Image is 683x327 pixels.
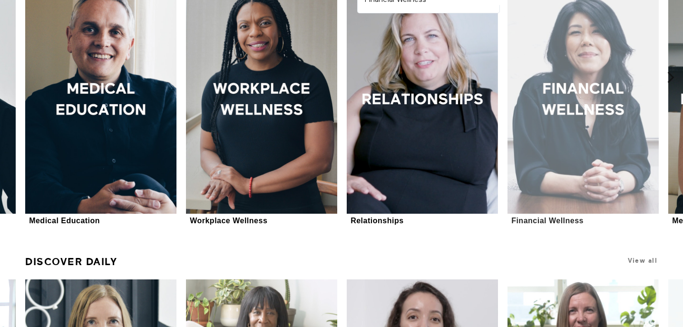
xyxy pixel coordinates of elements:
[25,252,117,272] a: Discover Daily
[351,216,403,225] div: Relationships
[29,216,100,225] div: Medical Education
[628,257,657,264] a: View all
[511,216,584,225] div: Financial Wellness
[190,216,267,225] div: Workplace Wellness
